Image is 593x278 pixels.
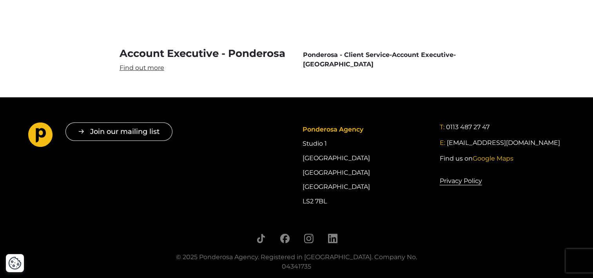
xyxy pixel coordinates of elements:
[472,155,513,162] span: Google Maps
[439,176,482,186] a: Privacy Policy
[302,123,428,208] div: Studio 1 [GEOGRAPHIC_DATA] [GEOGRAPHIC_DATA] [GEOGRAPHIC_DATA] LS2 7BL
[446,123,489,132] a: 0113 487 27 47
[28,123,53,150] a: Go to homepage
[303,60,373,68] span: [GEOGRAPHIC_DATA]
[302,126,363,133] span: Ponderosa Agency
[8,256,22,270] img: Revisit consent button
[65,123,172,141] button: Join our mailing list
[303,51,389,59] span: Ponderosa - Client Service
[303,50,473,69] span: - -
[120,47,290,72] a: Account Executive - Ponderosa
[304,234,314,243] a: Follow us on Instagram
[280,234,290,243] a: Follow us on Facebook
[439,139,445,146] span: E:
[165,252,428,271] div: © 2025 Ponderosa Agency. Registered in [GEOGRAPHIC_DATA]. Company No. 04341735
[446,138,560,148] a: [EMAIL_ADDRESS][DOMAIN_NAME]
[439,123,444,131] span: T:
[328,234,337,243] a: Follow us on LinkedIn
[439,154,513,163] a: Find us onGoogle Maps
[256,234,266,243] a: Follow us on TikTok
[8,256,22,270] button: Cookie Settings
[392,51,453,59] span: Account Executive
